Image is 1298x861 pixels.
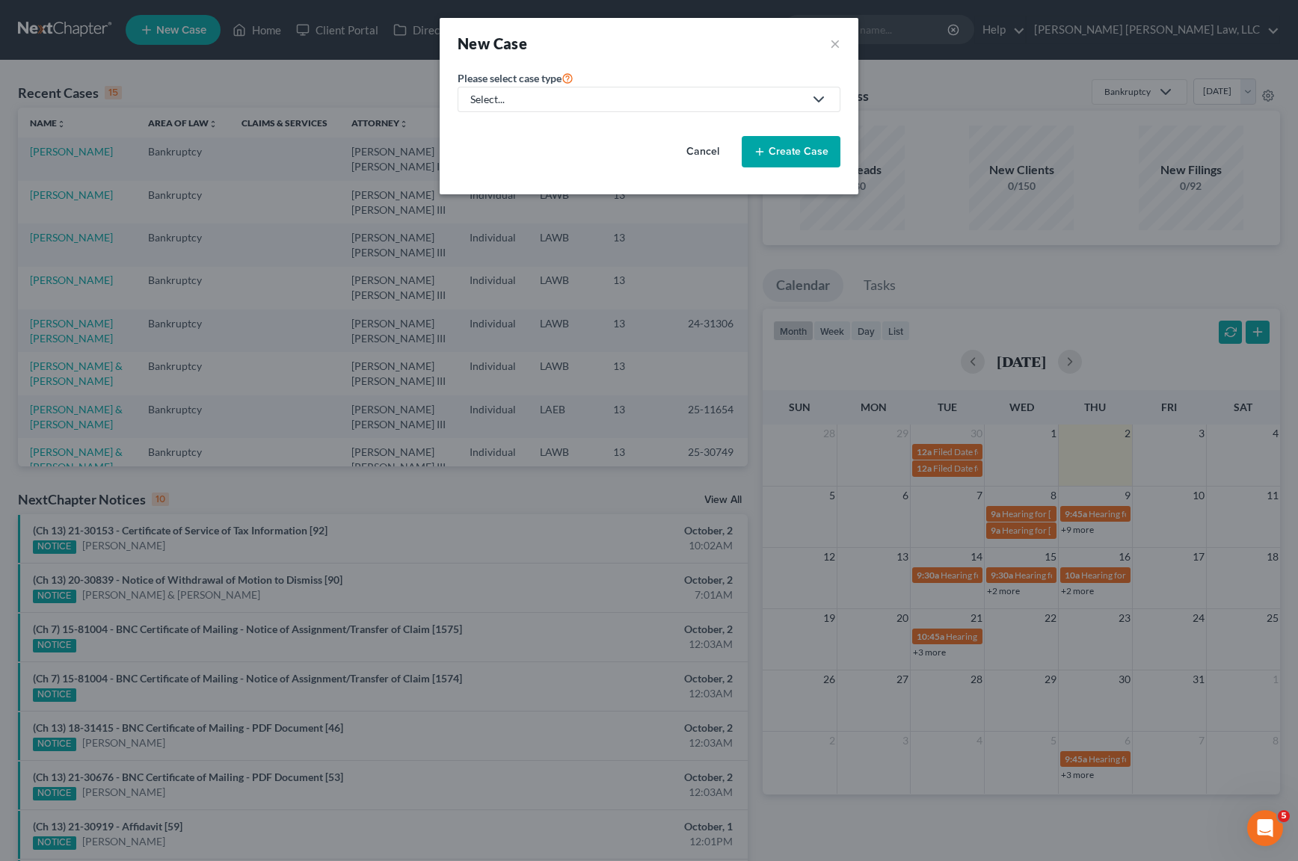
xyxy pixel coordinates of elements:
strong: New Case [458,34,527,52]
button: × [830,33,840,54]
div: Select... [470,92,804,107]
span: Please select case type [458,72,562,84]
button: Create Case [742,136,840,167]
button: Cancel [670,137,736,167]
iframe: Intercom live chat [1247,810,1283,846]
span: 5 [1278,810,1290,822]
